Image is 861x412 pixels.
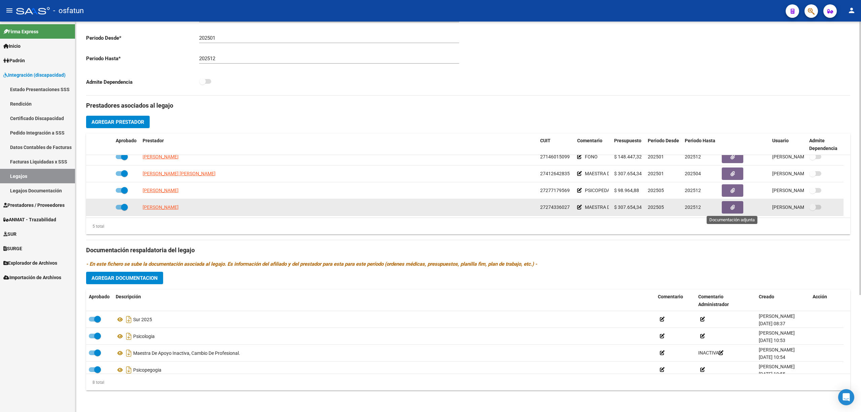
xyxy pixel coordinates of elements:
p: Admite Dependencia [86,78,199,86]
span: Comentario [577,138,602,143]
span: Creado [759,294,774,299]
datatable-header-cell: Periodo Hasta [682,134,719,156]
span: 27412642835 [540,171,570,176]
span: 202501 [648,154,664,159]
span: FONO [585,154,598,159]
span: 202512 [685,154,701,159]
span: Inicio [3,42,21,50]
datatable-header-cell: Presupuesto [611,134,645,156]
datatable-header-cell: Usuario [770,134,807,156]
span: 202501 [648,171,664,176]
span: [PERSON_NAME] [759,313,795,319]
span: [DATE] 10:54 [759,354,785,360]
datatable-header-cell: Creado [756,290,810,312]
span: 27277179569 [540,188,570,193]
datatable-header-cell: Aprobado [113,134,140,156]
span: [PERSON_NAME] [759,347,795,352]
button: Agregar Documentacion [86,272,163,284]
mat-icon: menu [5,6,13,14]
span: 27146015099 [540,154,570,159]
datatable-header-cell: Comentario [655,290,696,312]
div: Maestra De Apoyo Inactiva, Cambio De Profesional. [116,348,652,359]
span: MAESTRA DE APOYO [585,171,629,176]
div: Psicologia [116,331,652,342]
span: - osfatun [53,3,84,18]
div: Psicopegogia [116,365,652,375]
span: ANMAT - Trazabilidad [3,216,56,223]
datatable-header-cell: Comentario Administrador [696,290,756,312]
span: 202505 [648,204,664,210]
span: [PERSON_NAME] [DATE] [772,204,825,210]
span: Aprobado [89,294,110,299]
span: [PERSON_NAME] [DATE] [772,188,825,193]
datatable-header-cell: Aprobado [86,290,113,312]
span: INACTIVA [698,350,723,355]
span: Prestadores / Proveedores [3,201,65,209]
span: [PERSON_NAME] [PERSON_NAME] [143,171,216,176]
span: [DATE] 08:37 [759,321,785,326]
div: Sur 2025 [116,314,652,325]
p: Periodo Desde [86,34,199,42]
span: [DATE] 10:53 [759,338,785,343]
i: Descargar documento [124,331,133,342]
span: Periodo Hasta [685,138,715,143]
span: Firma Express [3,28,38,35]
span: $ 98.964,88 [614,188,639,193]
div: 8 total [86,379,104,386]
datatable-header-cell: Admite Dependencia [807,134,844,156]
i: Descargar documento [124,314,133,325]
span: Descripción [116,294,141,299]
datatable-header-cell: Periodo Desde [645,134,682,156]
i: Descargar documento [124,365,133,375]
span: 202504 [685,171,701,176]
datatable-header-cell: Acción [810,290,844,312]
span: Admite Dependencia [809,138,837,151]
span: 202505 [648,188,664,193]
datatable-header-cell: CUIT [537,134,574,156]
datatable-header-cell: Prestador [140,134,537,156]
span: Periodo Desde [648,138,679,143]
span: Comentario [658,294,683,299]
span: 27274336027 [540,204,570,210]
span: Acción [813,294,827,299]
span: [PERSON_NAME] [759,330,795,336]
span: Explorador de Archivos [3,259,57,267]
i: Descargar documento [124,348,133,359]
span: 202512 [685,188,701,193]
span: Aprobado [116,138,137,143]
span: Usuario [772,138,789,143]
span: [PERSON_NAME] [DATE] [772,171,825,176]
span: Agregar Prestador [91,119,144,125]
span: [PERSON_NAME] [DATE] [772,154,825,159]
span: SUR [3,230,16,238]
span: [PERSON_NAME] [759,364,795,369]
span: [DATE] 10:55 [759,371,785,377]
span: [PERSON_NAME] [143,188,179,193]
span: [PERSON_NAME] [143,154,179,159]
datatable-header-cell: Descripción [113,290,655,312]
span: MAESTRA DE APOYO DESDE [DATE] [585,204,659,210]
button: Agregar Prestador [86,116,150,128]
span: Integración (discapacidad) [3,71,66,79]
span: $ 148.447,32 [614,154,642,159]
span: $ 307.654,34 [614,171,642,176]
span: Padrón [3,57,25,64]
p: Periodo Hasta [86,55,199,62]
span: Importación de Archivos [3,274,61,281]
h3: Documentación respaldatoria del legajo [86,246,850,255]
span: SURGE [3,245,22,252]
span: Comentario Administrador [698,294,729,307]
datatable-header-cell: Comentario [574,134,611,156]
span: Agregar Documentacion [91,275,158,281]
span: [PERSON_NAME] [143,204,179,210]
span: 202512 [685,204,701,210]
div: 5 total [86,223,104,230]
span: CUIT [540,138,551,143]
span: Presupuesto [614,138,641,143]
span: $ 307.654,34 [614,204,642,210]
mat-icon: person [848,6,856,14]
i: - En este fichero se sube la documentación asociada al legajo. Es información del afiliado y del ... [86,261,537,267]
span: PSICOPEDAGOGIA [585,188,625,193]
span: Prestador [143,138,164,143]
h3: Prestadores asociados al legajo [86,101,850,110]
